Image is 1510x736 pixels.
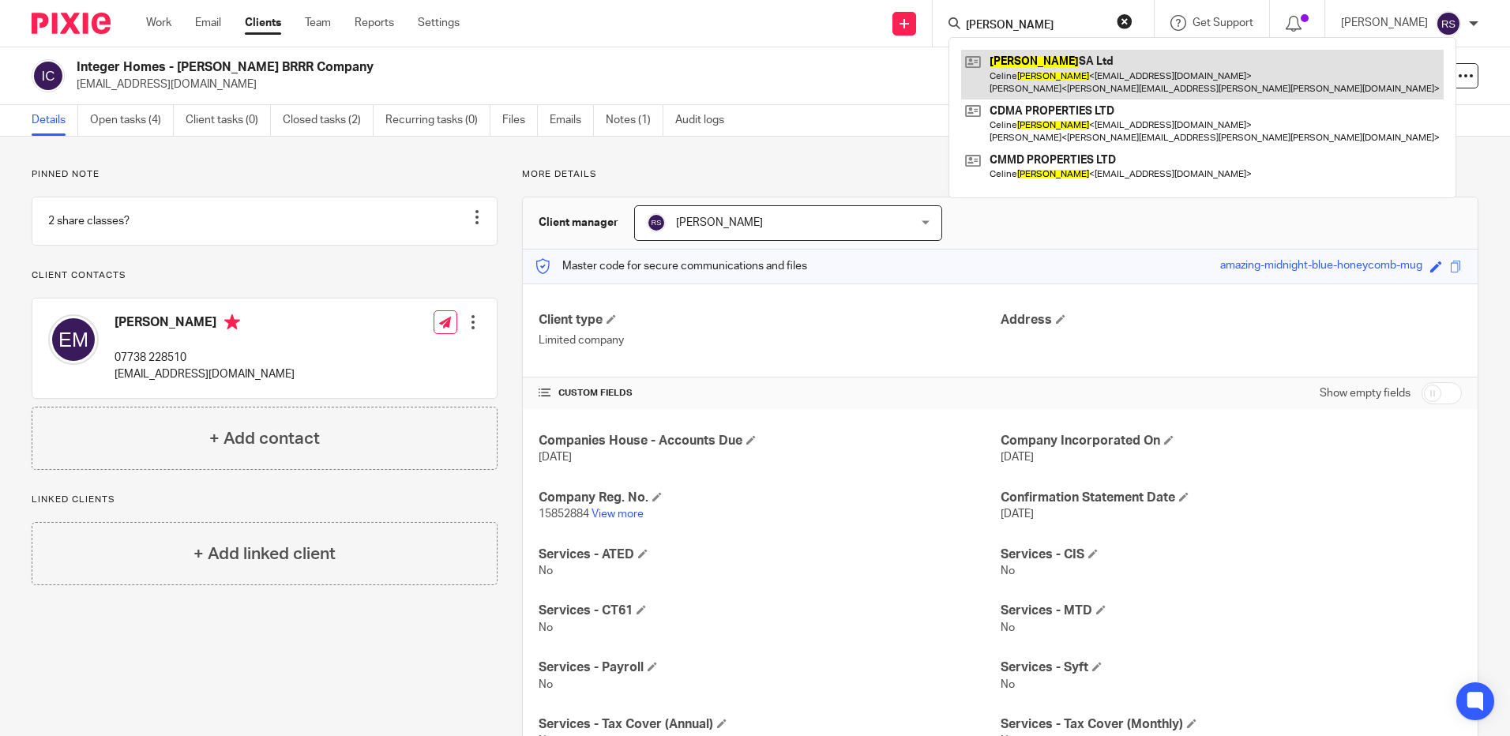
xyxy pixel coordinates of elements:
h4: Services - CT61 [539,603,1000,619]
a: Clients [245,15,281,31]
img: Pixie [32,13,111,34]
h3: Client manager [539,215,618,231]
a: Notes (1) [606,105,663,136]
span: No [1001,622,1015,633]
span: No [539,622,553,633]
h4: Services - MTD [1001,603,1462,619]
a: Open tasks (4) [90,105,174,136]
h4: Company Incorporated On [1001,433,1462,449]
p: Master code for secure communications and files [535,258,807,274]
span: No [539,679,553,690]
span: [DATE] [1001,509,1034,520]
a: Reports [355,15,394,31]
h4: Services - Payroll [539,659,1000,676]
span: No [1001,679,1015,690]
p: Pinned note [32,168,498,181]
h4: Confirmation Statement Date [1001,490,1462,506]
p: [EMAIL_ADDRESS][DOMAIN_NAME] [77,77,1264,92]
span: No [1001,565,1015,576]
span: [PERSON_NAME] [676,217,763,228]
span: No [539,565,553,576]
img: svg%3E [647,213,666,232]
a: Work [146,15,171,31]
p: 07738 228510 [115,350,295,366]
a: Settings [418,15,460,31]
h4: Services - CIS [1001,546,1462,563]
h4: Address [1001,312,1462,329]
h4: CUSTOM FIELDS [539,387,1000,400]
h4: [PERSON_NAME] [115,314,295,334]
span: Get Support [1193,17,1253,28]
a: Details [32,105,78,136]
h4: + Add linked client [193,542,336,566]
p: [PERSON_NAME] [1341,15,1428,31]
a: Emails [550,105,594,136]
a: Closed tasks (2) [283,105,374,136]
h4: Services - Tax Cover (Monthly) [1001,716,1462,733]
img: svg%3E [48,314,99,365]
img: svg%3E [1436,11,1461,36]
span: 15852884 [539,509,589,520]
a: Audit logs [675,105,736,136]
p: Limited company [539,332,1000,348]
a: Email [195,15,221,31]
div: amazing-midnight-blue-honeycomb-mug [1220,257,1422,276]
h2: Integer Homes - [PERSON_NAME] BRRR Company [77,59,1026,76]
a: Client tasks (0) [186,105,271,136]
label: Show empty fields [1320,385,1410,401]
a: Files [502,105,538,136]
p: Linked clients [32,494,498,506]
p: Client contacts [32,269,498,282]
h4: Client type [539,312,1000,329]
a: View more [592,509,644,520]
button: Clear [1117,13,1132,29]
a: Recurring tasks (0) [385,105,490,136]
h4: Services - Syft [1001,659,1462,676]
h4: Services - ATED [539,546,1000,563]
h4: + Add contact [209,426,320,451]
h4: Companies House - Accounts Due [539,433,1000,449]
input: Search [964,19,1106,33]
a: Team [305,15,331,31]
span: [DATE] [539,452,572,463]
p: More details [522,168,1478,181]
i: Primary [224,314,240,330]
img: svg%3E [32,59,65,92]
p: [EMAIL_ADDRESS][DOMAIN_NAME] [115,366,295,382]
span: [DATE] [1001,452,1034,463]
h4: Company Reg. No. [539,490,1000,506]
h4: Services - Tax Cover (Annual) [539,716,1000,733]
